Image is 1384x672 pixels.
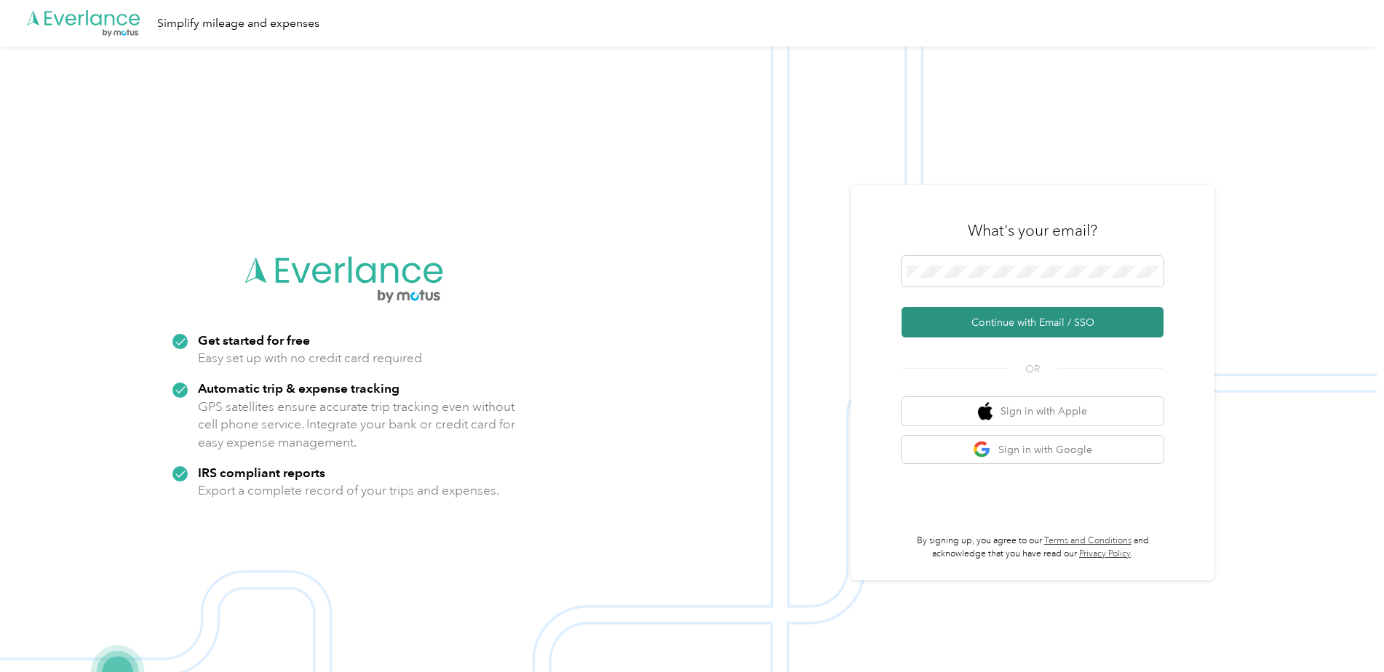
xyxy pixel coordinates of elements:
[198,332,310,348] strong: Get started for free
[157,15,319,33] div: Simplify mileage and expenses
[198,481,499,500] p: Export a complete record of your trips and expenses.
[902,436,1164,464] button: google logoSign in with Google
[902,307,1164,337] button: Continue with Email / SSO
[968,220,1097,241] h3: What's your email?
[198,349,422,367] p: Easy set up with no credit card required
[902,535,1164,560] p: By signing up, you agree to our and acknowledge that you have read our .
[973,441,991,459] img: google logo
[978,402,993,420] img: apple logo
[198,398,516,452] p: GPS satellites ensure accurate trip tracking even without cell phone service. Integrate your bank...
[198,380,399,396] strong: Automatic trip & expense tracking
[1079,548,1131,559] a: Privacy Policy
[1044,535,1132,546] a: Terms and Conditions
[1007,361,1058,377] span: OR
[902,397,1164,425] button: apple logoSign in with Apple
[198,465,325,480] strong: IRS compliant reports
